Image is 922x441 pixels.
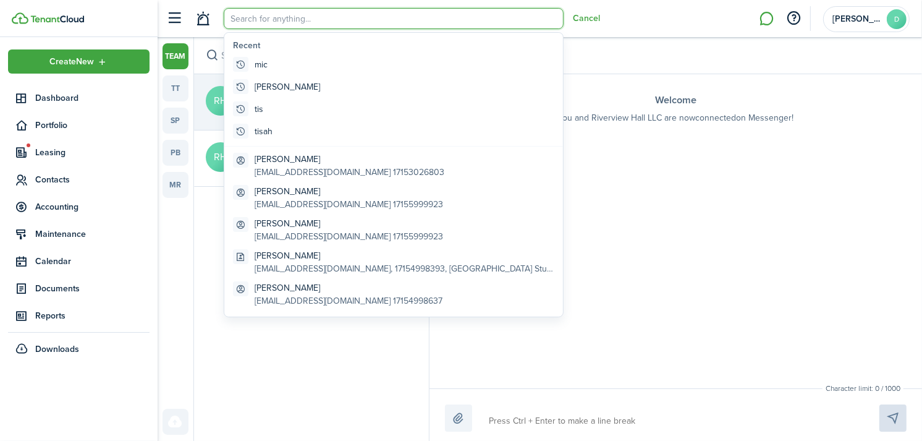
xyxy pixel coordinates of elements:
button: Open sidebar [163,7,187,30]
span: Accounting [35,200,150,213]
global-search-item-title: tis [255,103,263,116]
input: search [194,37,429,74]
a: tt [163,75,188,101]
a: sp [163,108,188,134]
span: Documents [35,282,150,295]
span: Contacts [35,173,150,186]
global-search-item-title: mic [255,58,268,71]
global-search-item: [PERSON_NAME] [228,76,559,98]
global-search-item: mic [228,54,559,76]
global-search-item: tis [228,98,559,121]
img: TenantCloud [12,12,28,24]
global-search-list-title: Recent [233,39,559,52]
global-search-item-description: [EMAIL_ADDRESS][DOMAIN_NAME] 17155999923 [255,230,443,243]
global-search-item-title: [PERSON_NAME] [255,185,443,198]
small: Character limit: 0 / 1000 [823,383,903,394]
global-search-item-title: [PERSON_NAME] [255,153,444,166]
global-search-item-description: [EMAIL_ADDRESS][DOMAIN_NAME] 17155999923 [255,198,443,211]
span: Dashboard [35,92,150,105]
global-search-item-description: [EMAIL_ADDRESS][DOMAIN_NAME], 17154998393, [GEOGRAPHIC_DATA] Student Housing [STREET_ADDRESS][PER... [255,262,554,275]
span: Portfolio [35,119,150,132]
span: Maintenance [35,228,150,241]
span: Calendar [35,255,150,268]
avatar-text: RH [206,86,235,116]
global-search-item-title: tisah [255,125,273,138]
avatar-text: D [887,9,907,29]
a: team [163,43,188,69]
global-search-item-description: [EMAIL_ADDRESS][DOMAIN_NAME] 17154998637 [255,294,442,307]
global-search-item-title: [PERSON_NAME] [255,281,442,294]
a: Notifications [192,3,215,35]
button: Search [204,47,221,64]
span: Leasing [35,146,150,159]
span: Downloads [35,343,79,356]
a: Reports [8,304,150,328]
h3: Welcome [454,93,897,108]
global-search-item-title: [PERSON_NAME] [255,249,554,262]
span: Reports [35,309,150,322]
button: Cancel [573,14,600,24]
span: Create New [50,58,95,66]
global-search-item: tisah [228,121,559,143]
global-search-item-title: [PERSON_NAME] [255,217,443,230]
button: Open resource center [784,8,805,29]
img: TenantCloud [30,15,84,23]
a: mr [163,172,188,198]
a: Dashboard [8,86,150,110]
span: DeAnna [832,15,882,24]
global-search-item-title: [PERSON_NAME] [255,80,320,93]
p: You and Riverview Hall LLC are now connected on Messenger! [454,111,897,124]
global-search-item-description: [EMAIL_ADDRESS][DOMAIN_NAME] 17153026803 [255,166,444,179]
button: Open menu [8,49,150,74]
a: pb [163,140,188,166]
avatar-text: RH [206,142,235,172]
input: Search for anything... [224,8,564,29]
